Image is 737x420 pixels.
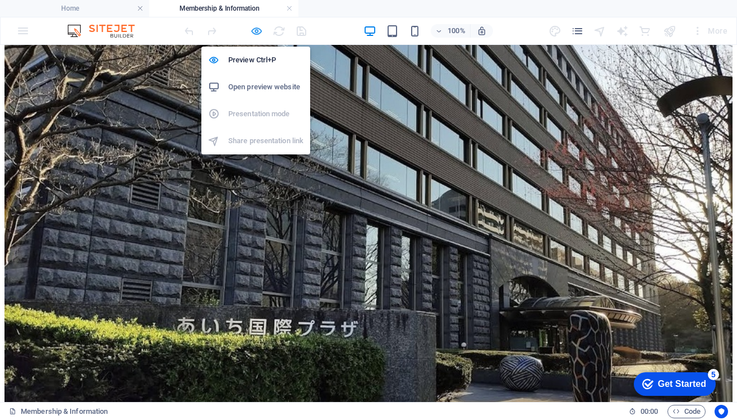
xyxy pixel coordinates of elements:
img: Editor Logo [65,24,149,38]
h6: Open preview website [228,80,303,94]
h6: Preview Ctrl+P [228,53,303,67]
button: 100% [431,24,471,38]
div: 5 [83,2,94,13]
h6: Session time [629,405,658,418]
div: Get Started 5 items remaining, 0% complete [9,6,91,29]
span: 00 00 [641,405,658,418]
h6: 100% [448,24,466,38]
button: pages [571,24,584,38]
i: Pages (Ctrl+Alt+S) [571,25,584,38]
i: On resize automatically adjust zoom level to fit chosen device. [477,26,487,36]
button: Code [667,405,706,418]
h4: Membership & Information [149,2,298,15]
a: Click to cancel selection. Double-click to open Pages [9,405,108,418]
span: Code [672,405,701,418]
div: Get Started [33,12,81,22]
span: : [648,407,650,416]
button: Usercentrics [715,405,728,418]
